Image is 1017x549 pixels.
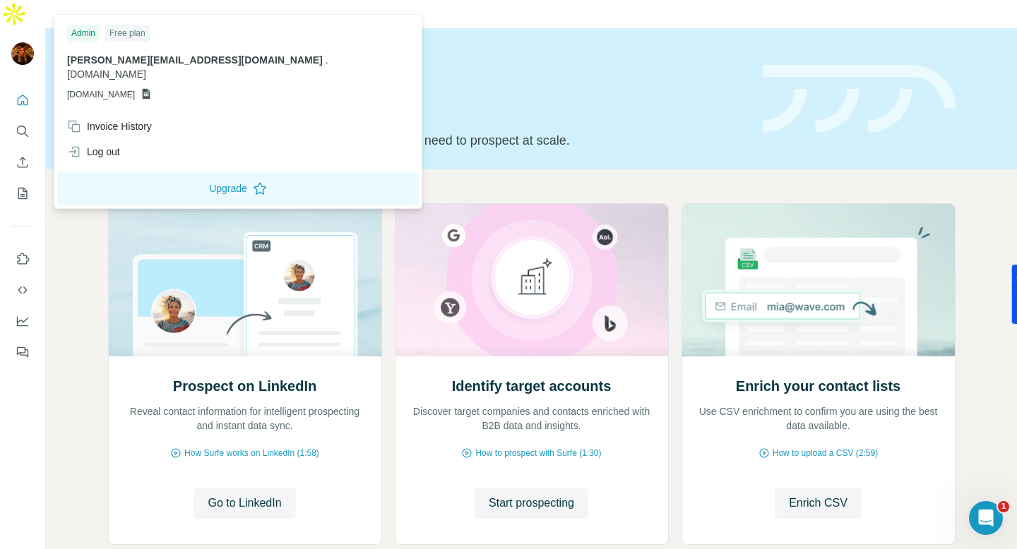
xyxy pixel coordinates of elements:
[11,42,34,65] img: Avatar
[326,54,328,66] span: .
[123,404,367,433] p: Reveal contact information for intelligent prospecting and instant data sync.
[395,204,669,356] img: Identify target accounts
[173,376,316,396] h2: Prospect on LinkedIn
[67,119,152,133] div: Invoice History
[682,204,956,356] img: Enrich your contact lists
[11,308,34,334] button: Dashboard
[998,501,1009,512] span: 1
[11,88,34,113] button: Quick start
[11,277,34,303] button: Use Surfe API
[736,376,900,396] h2: Enrich your contact lists
[410,404,654,433] p: Discover target companies and contacts enriched with B2B data and insights.
[184,447,319,459] span: How Surfe works on LinkedIn (1:58)
[452,376,612,396] h2: Identify target accounts
[696,404,941,433] p: Use CSV enrichment to confirm you are using the best data available.
[67,25,100,42] div: Admin
[194,488,295,519] button: Go to LinkedIn
[475,488,588,519] button: Start prospecting
[11,246,34,272] button: Use Surfe on LinkedIn
[475,447,601,459] span: How to prospect with Surfe (1:30)
[67,54,323,66] span: [PERSON_NAME][EMAIL_ADDRESS][DOMAIN_NAME]
[67,88,135,101] span: [DOMAIN_NAME]
[11,119,34,144] button: Search
[108,54,746,68] div: Quick start
[208,495,281,512] span: Go to LinkedIn
[11,181,34,206] button: My lists
[763,65,956,133] img: banner
[108,131,746,150] p: Pick your starting point and we’ll provide everything you need to prospect at scale.
[489,495,574,512] span: Start prospecting
[11,339,34,365] button: Feedback
[773,447,878,459] span: How to upload a CSV (2:59)
[775,488,862,519] button: Enrich CSV
[11,150,34,175] button: Enrich CSV
[969,501,1003,535] iframe: Intercom live chat
[789,495,847,512] span: Enrich CSV
[57,171,419,205] button: Upgrade
[108,204,382,356] img: Prospect on LinkedIn
[105,25,150,42] div: Free plan
[67,145,120,159] div: Log out
[108,94,746,122] h1: Let’s prospect together
[67,68,146,80] span: [DOMAIN_NAME]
